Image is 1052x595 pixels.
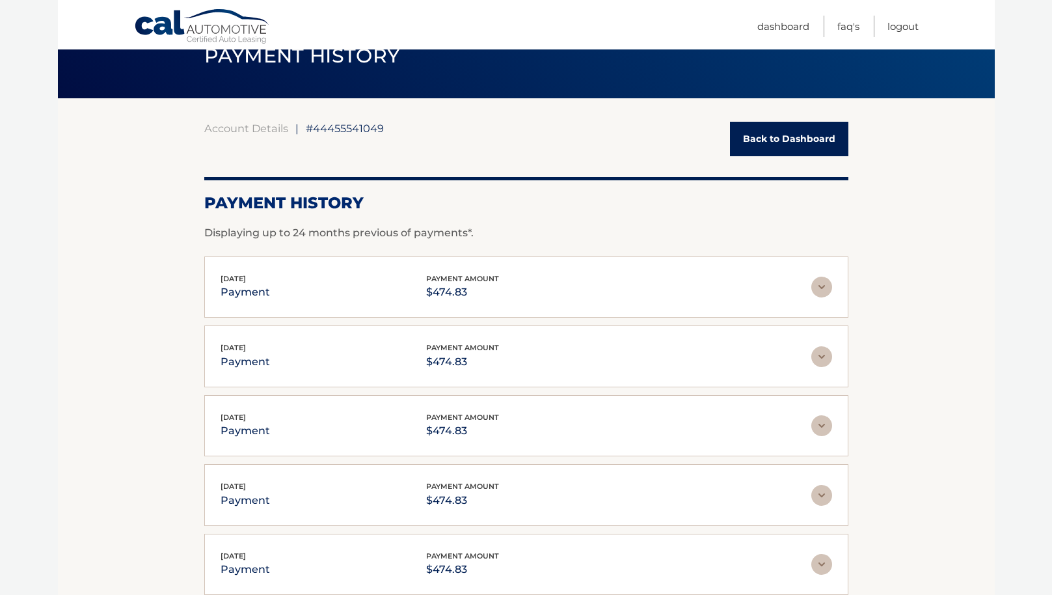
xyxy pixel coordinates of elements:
[221,274,246,283] span: [DATE]
[811,554,832,575] img: accordion-rest.svg
[811,346,832,367] img: accordion-rest.svg
[306,122,384,135] span: #44455541049
[426,413,499,422] span: payment amount
[811,485,832,506] img: accordion-rest.svg
[221,560,270,579] p: payment
[134,8,271,46] a: Cal Automotive
[221,343,246,352] span: [DATE]
[887,16,919,37] a: Logout
[295,122,299,135] span: |
[204,225,848,241] p: Displaying up to 24 months previous of payments*.
[204,193,848,213] h2: Payment History
[426,560,499,579] p: $474.83
[221,491,270,510] p: payment
[811,415,832,436] img: accordion-rest.svg
[757,16,809,37] a: Dashboard
[221,283,270,301] p: payment
[811,277,832,297] img: accordion-rest.svg
[221,413,246,422] span: [DATE]
[426,551,499,560] span: payment amount
[426,422,499,440] p: $474.83
[426,353,499,371] p: $474.83
[426,343,499,352] span: payment amount
[204,122,288,135] a: Account Details
[426,274,499,283] span: payment amount
[221,482,246,491] span: [DATE]
[426,283,499,301] p: $474.83
[221,422,270,440] p: payment
[426,482,499,491] span: payment amount
[837,16,859,37] a: FAQ's
[221,353,270,371] p: payment
[221,551,246,560] span: [DATE]
[730,122,848,156] a: Back to Dashboard
[204,44,400,68] span: PAYMENT HISTORY
[426,491,499,510] p: $474.83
